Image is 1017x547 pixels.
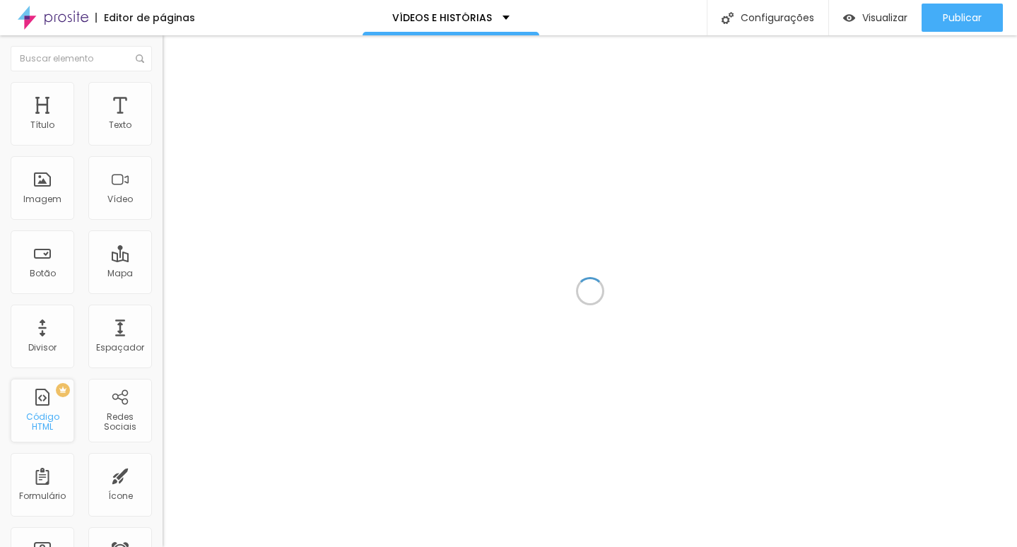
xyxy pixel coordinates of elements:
font: Configurações [741,11,814,25]
font: VÍDEOS E HISTÓRIAS [392,11,492,25]
font: Texto [109,119,131,131]
font: Espaçador [96,341,144,353]
font: Redes Sociais [104,411,136,433]
button: Visualizar [829,4,922,32]
img: view-1.svg [843,12,855,24]
font: Código HTML [26,411,59,433]
font: Editor de páginas [104,11,195,25]
font: Publicar [943,11,982,25]
font: Imagem [23,193,61,205]
font: Título [30,119,54,131]
font: Vídeo [107,193,133,205]
img: Ícone [136,54,144,63]
font: Formulário [19,490,66,502]
font: Visualizar [862,11,907,25]
input: Buscar elemento [11,46,152,71]
img: Ícone [722,12,734,24]
button: Publicar [922,4,1003,32]
font: Ícone [108,490,133,502]
font: Botão [30,267,56,279]
font: Divisor [28,341,57,353]
font: Mapa [107,267,133,279]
